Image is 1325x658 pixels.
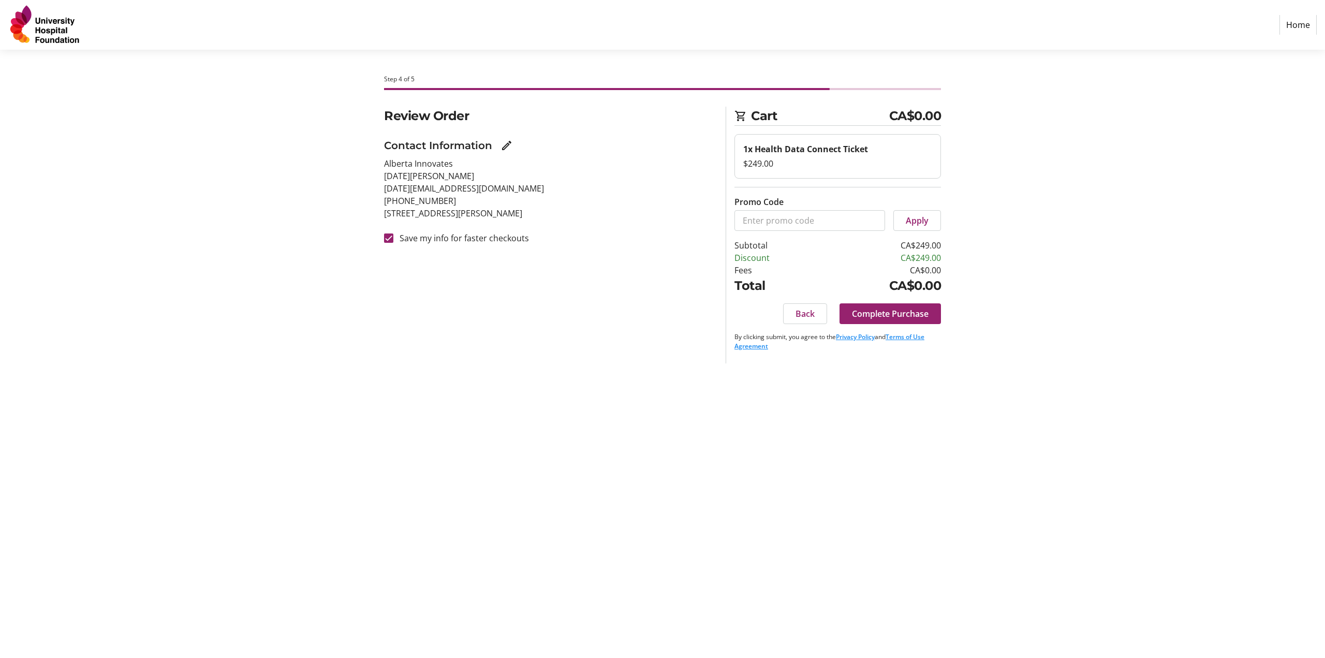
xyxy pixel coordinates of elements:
[836,332,875,341] a: Privacy Policy
[384,107,713,125] h2: Review Order
[496,135,517,156] button: Edit Contact Information
[384,195,713,207] p: [PHONE_NUMBER]
[783,303,827,324] button: Back
[393,232,529,244] label: Save my info for faster checkouts
[893,210,941,231] button: Apply
[1279,15,1317,35] a: Home
[384,75,941,84] div: Step 4 of 5
[734,239,818,252] td: Subtotal
[384,157,713,170] p: Alberta Innovates
[734,276,818,295] td: Total
[734,210,885,231] input: Enter promo code
[840,303,941,324] button: Complete Purchase
[734,196,784,208] label: Promo Code
[818,252,941,264] td: CA$249.00
[889,107,941,125] span: CA$0.00
[818,264,941,276] td: CA$0.00
[818,239,941,252] td: CA$249.00
[734,332,941,351] p: By clicking submit, you agree to the and
[906,214,929,227] span: Apply
[734,264,818,276] td: Fees
[384,138,492,153] h3: Contact Information
[384,170,713,182] p: [DATE][PERSON_NAME]
[751,107,889,125] span: Cart
[818,276,941,295] td: CA$0.00
[743,143,868,155] strong: 1x Health Data Connect Ticket
[384,182,713,195] p: [DATE][EMAIL_ADDRESS][DOMAIN_NAME]
[852,308,929,320] span: Complete Purchase
[734,332,924,350] a: Terms of Use Agreement
[796,308,815,320] span: Back
[734,252,818,264] td: Discount
[8,4,82,46] img: University Hospital Foundation's Logo
[384,207,713,220] p: [STREET_ADDRESS][PERSON_NAME]
[743,157,932,170] div: $249.00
